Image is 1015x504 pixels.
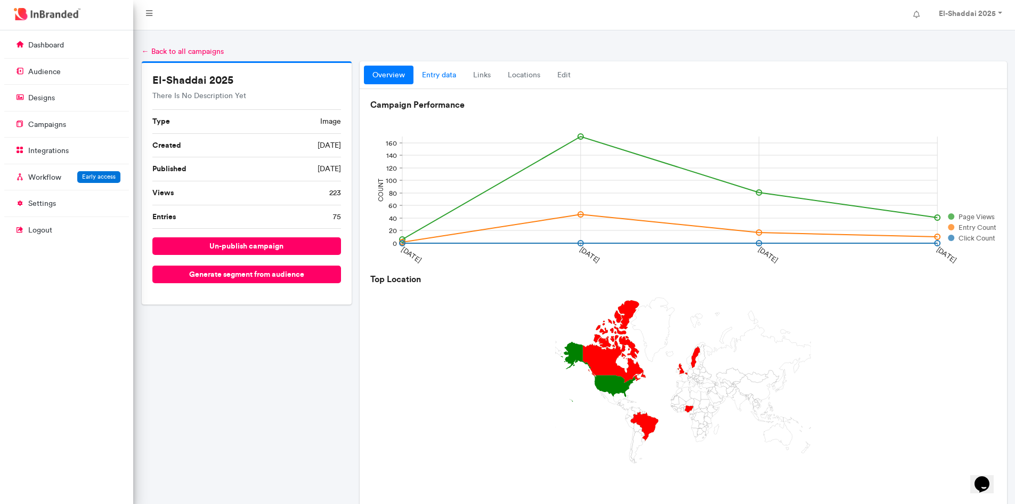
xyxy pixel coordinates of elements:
h5: El-Shaddai 2025 [152,74,342,86]
img: InBranded Logo [11,5,83,23]
text: 40 [389,214,397,222]
a: links [465,66,499,85]
a: integrations [4,140,129,161]
button: Generate segment from audience [152,266,342,283]
p: designs [28,93,55,103]
span: 223 [329,188,341,198]
h6: Campaign Performance [370,100,996,110]
h6: Top Location [370,274,996,284]
text: 20 [389,227,397,235]
iframe: chat widget [970,461,1004,493]
span: [DATE] [318,164,341,174]
a: WorkflowEarly access [4,167,129,187]
a: entry data [413,66,465,85]
p: There Is No Description Yet [152,91,342,101]
p: integrations [28,146,69,156]
p: Workflow [28,172,61,183]
text: 160 [386,139,397,147]
a: ← Back to all campaigns [142,47,224,56]
p: logout [28,225,52,236]
a: El-Shaddai 2025 [928,4,1011,26]
b: Views [152,188,174,197]
span: [DATE] [318,140,341,151]
a: campaigns [4,114,129,134]
text: [DATE] [935,245,958,265]
a: audience [4,61,129,82]
span: 75 [333,212,341,222]
b: Published [152,164,186,173]
a: dashboard [4,35,129,55]
text: [DATE] [757,245,779,265]
b: Type [152,116,170,126]
text: COUNT [377,179,385,202]
text: 140 [386,151,397,159]
text: 0 [393,239,397,247]
p: campaigns [28,119,66,130]
span: image [320,116,341,127]
b: Created [152,140,181,150]
text: [DATE] [400,245,423,265]
b: Entries [152,212,176,221]
p: settings [28,198,56,209]
text: [DATE] [579,245,602,265]
a: settings [4,193,129,213]
button: un-publish campaign [152,237,342,255]
text: 60 [388,202,397,210]
span: Early access [82,173,116,180]
text: 80 [389,189,397,197]
strong: El-Shaddai 2025 [939,9,996,18]
a: locations [499,66,549,85]
p: dashboard [28,40,64,51]
text: 100 [386,177,397,185]
a: Edit [549,66,579,85]
a: overview [364,66,413,85]
a: designs [4,87,129,108]
text: 120 [386,164,397,172]
p: audience [28,67,61,77]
